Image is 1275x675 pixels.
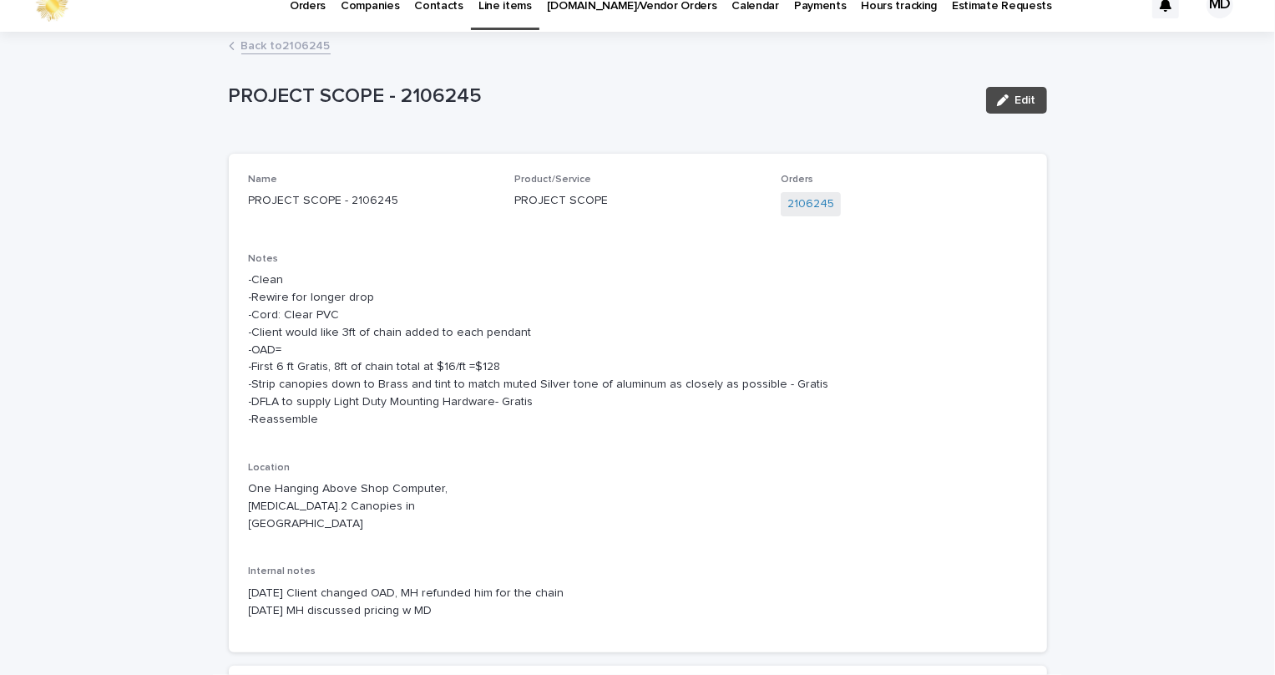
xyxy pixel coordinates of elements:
span: Orders [781,175,813,185]
p: -Clean -Rewire for longer drop -Cord: Clear PVC -Client would like 3ft of chain added to each pen... [249,272,1027,428]
span: Location [249,463,291,473]
button: Edit [986,87,1047,114]
p: PROJECT SCOPE - 2106245 [229,84,973,109]
span: Name [249,175,278,185]
span: Product/Service [514,175,591,185]
span: Notes [249,254,279,264]
p: [DATE] Client changed OAD, MH refunded him for the chain [DATE] MH discussed pricing w MD [249,585,1027,620]
p: PROJECT SCOPE - 2106245 [249,192,495,210]
span: Edit [1015,94,1036,106]
p: PROJECT SCOPE [514,192,761,210]
a: 2106245 [787,195,834,213]
span: Internal notes [249,566,316,576]
a: Back to2106245 [241,35,331,54]
p: One Hanging Above Shop Computer, [MEDICAL_DATA].2 Canopies in [GEOGRAPHIC_DATA] [249,480,495,532]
